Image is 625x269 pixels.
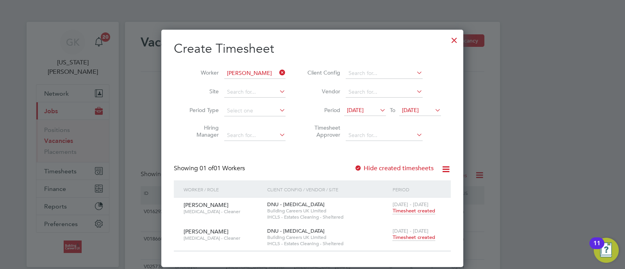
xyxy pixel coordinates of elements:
span: 01 of [200,164,214,172]
input: Select one [224,105,286,116]
label: Period Type [184,107,219,114]
span: 01 Workers [200,164,245,172]
input: Search for... [224,68,286,79]
span: Building Careers UK Limited [267,234,389,240]
span: [PERSON_NAME] [184,228,229,235]
span: DNU - [MEDICAL_DATA] [267,228,325,234]
h2: Create Timesheet [174,41,451,57]
input: Search for... [224,87,286,98]
div: Showing [174,164,246,173]
div: Worker / Role [182,180,265,198]
input: Search for... [346,68,423,79]
span: DNU - [MEDICAL_DATA] [267,201,325,208]
span: [DATE] - [DATE] [393,201,429,208]
input: Search for... [224,130,286,141]
label: Hide created timesheets [354,164,434,172]
span: IHCLS - Estates Cleaning - Sheltered [267,214,389,220]
label: Vendor [305,88,340,95]
span: Timesheet created [393,207,435,214]
span: [MEDICAL_DATA] - Cleaner [184,235,261,241]
div: Period [391,180,443,198]
div: 11 [593,243,600,253]
span: To [387,105,398,115]
label: Site [184,88,219,95]
div: Client Config / Vendor / Site [265,180,391,198]
span: [MEDICAL_DATA] - Cleaner [184,208,261,215]
label: Period [305,107,340,114]
button: Open Resource Center, 11 new notifications [594,238,619,263]
input: Search for... [346,87,423,98]
span: [DATE] [402,107,419,114]
span: Building Careers UK Limited [267,208,389,214]
label: Timesheet Approver [305,124,340,138]
span: [PERSON_NAME] [184,201,229,208]
span: [DATE] [347,107,364,114]
label: Client Config [305,69,340,76]
input: Search for... [346,130,423,141]
label: Hiring Manager [184,124,219,138]
label: Worker [184,69,219,76]
span: IHCLS - Estates Cleaning - Sheltered [267,240,389,247]
span: [DATE] - [DATE] [393,228,429,234]
span: Timesheet created [393,234,435,241]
